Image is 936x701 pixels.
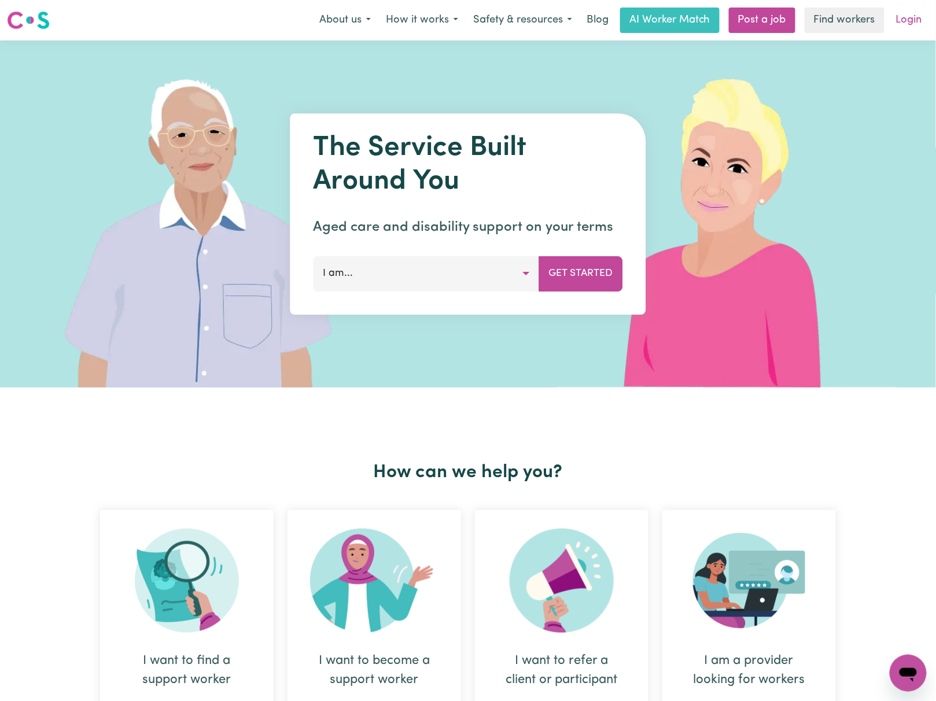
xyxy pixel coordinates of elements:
[315,651,433,689] div: I want to become a support worker
[539,256,623,291] button: Get Started
[128,651,246,689] div: I want to find a support worker
[466,8,580,32] button: Safety & resources
[890,655,927,692] iframe: Button to launch messaging window
[729,8,795,33] a: Post a job
[7,7,50,34] a: Careseekers logo
[314,256,540,291] button: I am...
[7,10,50,31] img: Careseekers logo
[693,529,805,633] img: Provider
[805,8,885,33] a: Find workers
[378,8,466,32] button: How it works
[889,8,929,33] a: Login
[135,529,239,633] img: Search
[503,651,621,689] div: I want to refer a client or participant
[314,217,623,238] p: Aged care and disability support on your terms
[510,529,614,633] img: Refer
[93,462,843,484] h2: How can we help you?
[312,8,378,32] button: About us
[580,8,616,33] a: Blog
[310,529,438,633] img: Become Worker
[620,8,720,33] a: AI Worker Match
[690,651,808,689] div: I am a provider looking for workers
[314,132,623,198] h1: The Service Built Around You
